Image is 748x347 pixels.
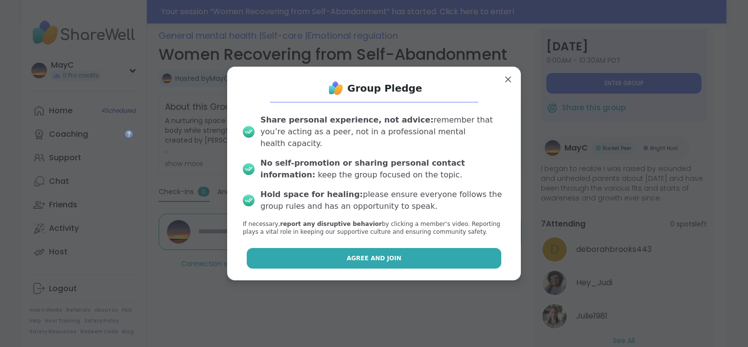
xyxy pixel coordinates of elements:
[247,248,502,269] button: Agree and Join
[260,157,505,181] div: keep the group focused on the topic.
[260,114,505,149] div: remember that you’re acting as a peer, not in a professional mental health capacity.
[260,190,363,199] b: Hold space for healing:
[260,158,465,179] b: No self-promotion or sharing personal contact information:
[348,81,422,95] h1: Group Pledge
[243,220,505,237] p: If necessary, by clicking a member‘s video. Reporting plays a vital role in keeping our supportiv...
[280,221,382,227] b: report any disruptive behavior
[347,254,401,263] span: Agree and Join
[260,189,505,212] div: please ensure everyone follows the group rules and has an opportunity to speak.
[260,115,434,124] b: Share personal experience, not advice:
[326,78,346,98] img: ShareWell Logo
[125,130,133,138] iframe: Spotlight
